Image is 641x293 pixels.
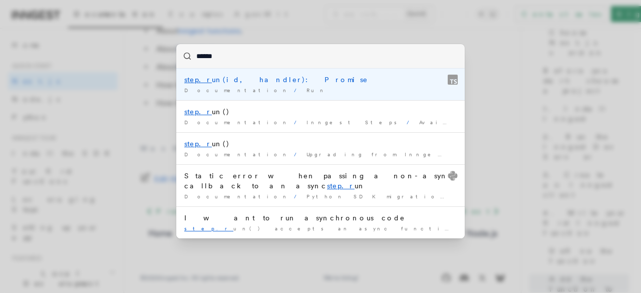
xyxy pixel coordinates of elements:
span: Documentation [184,87,290,93]
span: / [294,193,302,199]
span: Available Step Methods [419,119,583,125]
span: / [294,87,302,93]
mark: step.r [327,182,355,190]
mark: step.r [184,225,233,231]
span: Upgrading from Inngest SDK v2 to v3 [306,151,564,157]
mark: step.r [184,76,212,84]
span: Run [306,87,327,93]
span: Inngest Steps [306,119,403,125]
span: Documentation [184,151,290,157]
div: I want to run asynchronous code [184,213,457,223]
span: / [407,119,415,125]
mark: step.r [184,108,212,116]
div: un() [184,139,457,149]
div: un() [184,107,457,117]
span: Documentation [184,193,290,199]
mark: step.r [184,140,212,148]
div: un(id, handler): Promise [184,75,457,85]
span: / [294,151,302,157]
span: / [294,119,302,125]
div: Static error when passing a non-async callback to an async un [184,171,457,191]
span: Python SDK migration guide: v0.4 to v0.5 [306,193,616,199]
span: Documentation [184,119,290,125]
div: un() accepts an async function, like so: Each call … [184,225,457,232]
